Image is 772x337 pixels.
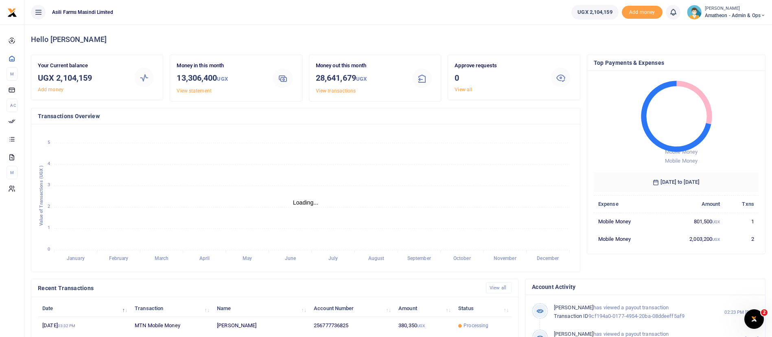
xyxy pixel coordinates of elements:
[368,256,385,262] tspan: August
[316,88,356,94] a: View transactions
[665,158,698,164] span: Mobile Money
[661,213,725,230] td: 801,500
[577,8,612,16] span: UGX 2,104,159
[744,309,764,329] iframe: Intercom live chat
[199,256,210,262] tspan: April
[155,256,169,262] tspan: March
[454,300,512,317] th: Status: activate to sort column ascending
[130,317,212,335] td: MTN Mobile Money
[407,256,431,262] tspan: September
[394,300,454,317] th: Amount: activate to sort column ascending
[687,5,765,20] a: profile-user [PERSON_NAME] Amatheon - Admin & Ops
[554,331,593,337] span: [PERSON_NAME]
[58,324,76,328] small: 03:32 PM
[594,58,759,67] h4: Top Payments & Expenses
[594,172,759,192] h6: [DATE] to [DATE]
[594,195,661,213] th: Expense
[7,166,17,179] li: M
[761,309,768,316] span: 2
[661,195,725,213] th: Amount
[724,309,759,316] small: 02:23 PM [DATE]
[38,72,125,84] h3: UGX 2,104,159
[417,324,425,328] small: UGX
[661,230,725,247] td: 2,003,200
[49,9,116,16] span: Asili Farms Masindi Limited
[285,256,296,262] tspan: June
[48,247,50,252] tspan: 0
[554,304,707,321] p: has viewed a payout transaction 9cf194a0-0177-4954-20ba-08ddeeff5af9
[309,300,394,317] th: Account Number: activate to sort column ascending
[328,256,338,262] tspan: July
[38,112,573,121] h4: Transactions Overview
[109,256,129,262] tspan: February
[554,313,588,319] span: Transaction ID
[532,282,759,291] h4: Account Activity
[356,76,367,82] small: UGX
[48,140,50,145] tspan: 5
[464,322,488,329] span: Processing
[705,12,765,19] span: Amatheon - Admin & Ops
[453,256,471,262] tspan: October
[38,317,130,335] td: [DATE]
[725,195,759,213] th: Txns
[38,62,125,70] p: Your Current balance
[48,225,50,231] tspan: 1
[665,149,698,155] span: Mobile Money
[39,165,44,226] text: Value of Transactions (UGX )
[177,62,264,70] p: Money in this month
[725,213,759,230] td: 1
[455,87,472,93] a: View all
[7,99,17,112] li: Ac
[243,256,252,262] tspan: May
[712,220,720,224] small: UGX
[455,72,542,84] h3: 0
[622,6,663,19] span: Add money
[48,161,50,166] tspan: 4
[455,62,542,70] p: Approve requests
[7,8,17,18] img: logo-small
[712,237,720,242] small: UGX
[705,5,765,12] small: [PERSON_NAME]
[537,256,559,262] tspan: December
[594,230,661,247] td: Mobile Money
[486,282,512,293] a: View all
[48,183,50,188] tspan: 3
[7,9,17,15] a: logo-small logo-large logo-large
[38,300,130,317] th: Date: activate to sort column descending
[316,72,403,85] h3: 28,641,679
[7,67,17,81] li: M
[212,317,309,335] td: [PERSON_NAME]
[687,5,702,20] img: profile-user
[217,76,227,82] small: UGX
[31,35,765,44] h4: Hello [PERSON_NAME]
[494,256,517,262] tspan: November
[316,62,403,70] p: Money out this month
[554,304,593,311] span: [PERSON_NAME]
[177,72,264,85] h3: 13,306,400
[38,284,479,293] h4: Recent Transactions
[38,87,63,93] a: Add money
[571,5,618,20] a: UGX 2,104,159
[48,204,50,209] tspan: 2
[622,9,663,15] a: Add money
[130,300,212,317] th: Transaction: activate to sort column ascending
[293,199,319,206] text: Loading...
[177,88,211,94] a: View statement
[725,230,759,247] td: 2
[67,256,85,262] tspan: January
[622,6,663,19] li: Toup your wallet
[568,5,621,20] li: Wallet ballance
[309,317,394,335] td: 256777736825
[394,317,454,335] td: 380,350
[212,300,309,317] th: Name: activate to sort column ascending
[594,213,661,230] td: Mobile Money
